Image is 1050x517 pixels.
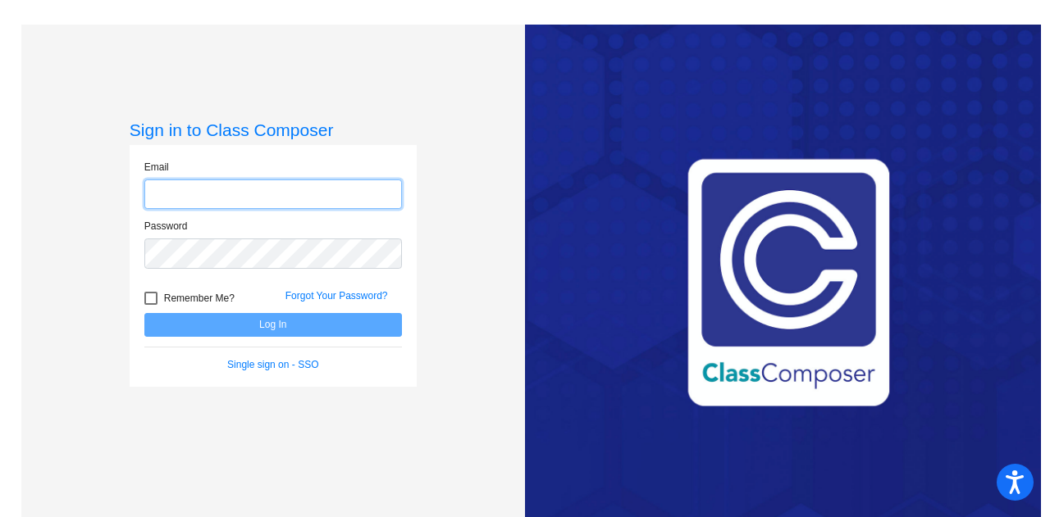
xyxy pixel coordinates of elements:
[144,313,402,337] button: Log In
[164,288,235,308] span: Remember Me?
[144,219,188,234] label: Password
[144,160,169,175] label: Email
[285,290,388,302] a: Forgot Your Password?
[227,359,318,370] a: Single sign on - SSO
[130,120,417,140] h3: Sign in to Class Composer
